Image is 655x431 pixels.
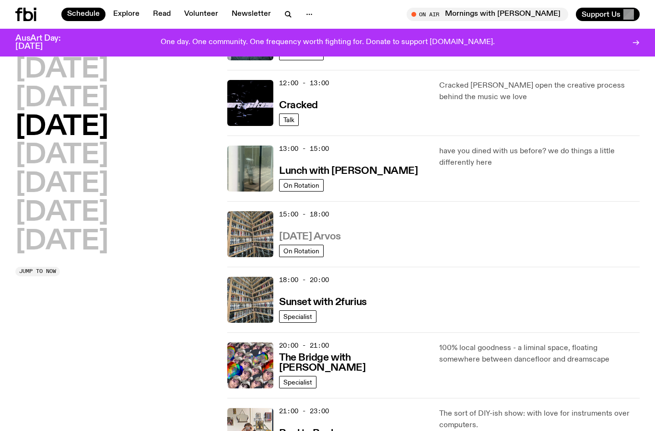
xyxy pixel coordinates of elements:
span: Specialist [283,378,312,386]
span: Talk [283,116,294,123]
button: Jump to now [15,267,60,276]
span: On Rotation [283,247,319,254]
a: Read [147,8,176,21]
span: 12:00 - 13:00 [279,79,329,88]
a: Volunteer [178,8,224,21]
a: Explore [107,8,145,21]
a: On Rotation [279,179,324,192]
p: Cracked [PERSON_NAME] open the creative process behind the music we love [439,80,640,103]
span: On Rotation [283,181,319,189]
button: Support Us [576,8,640,21]
span: 21:00 - 23:00 [279,407,329,416]
span: Support Us [582,10,620,19]
span: Specialist [283,313,312,320]
a: The Bridge with [PERSON_NAME] [279,351,428,373]
button: [DATE] [15,114,108,141]
span: 13:00 - 15:00 [279,144,329,153]
button: [DATE] [15,142,108,169]
a: [DATE] Arvos [279,230,341,242]
a: Sunset with 2furius [279,295,367,307]
a: Newsletter [226,8,277,21]
button: [DATE] [15,57,108,83]
button: [DATE] [15,171,108,198]
a: Specialist [279,310,316,323]
a: Talk [279,113,299,126]
h3: The Bridge with [PERSON_NAME] [279,353,428,373]
a: Schedule [61,8,105,21]
button: [DATE] [15,85,108,112]
button: On AirMornings with [PERSON_NAME] [407,8,568,21]
p: 100% local goodness - a liminal space, floating somewhere between dancefloor and dreamscape [439,342,640,365]
span: 18:00 - 20:00 [279,275,329,284]
span: 15:00 - 18:00 [279,210,329,219]
h3: Sunset with 2furius [279,297,367,307]
span: Jump to now [19,269,56,274]
img: Logo for Podcast Cracked. Black background, with white writing, with glass smashing graphics [227,80,273,126]
img: A corner shot of the fbi music library [227,211,273,257]
h3: Cracked [279,101,318,111]
h3: [DATE] Arvos [279,232,341,242]
button: [DATE] [15,200,108,227]
span: 20:00 - 21:00 [279,341,329,350]
a: On Rotation [279,245,324,257]
h3: Lunch with [PERSON_NAME] [279,166,418,176]
button: [DATE] [15,228,108,255]
a: Lunch with [PERSON_NAME] [279,164,418,176]
img: A corner shot of the fbi music library [227,277,273,323]
p: The sort of DIY-ish show: with love for instruments over computers. [439,408,640,431]
a: Specialist [279,376,316,388]
a: Cracked [279,99,318,111]
h3: AusArt Day: [DATE] [15,34,77,51]
p: have you dined with us before? we do things a little differently here [439,146,640,169]
p: One day. One community. One frequency worth fighting for. Donate to support [DOMAIN_NAME]. [161,38,495,47]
